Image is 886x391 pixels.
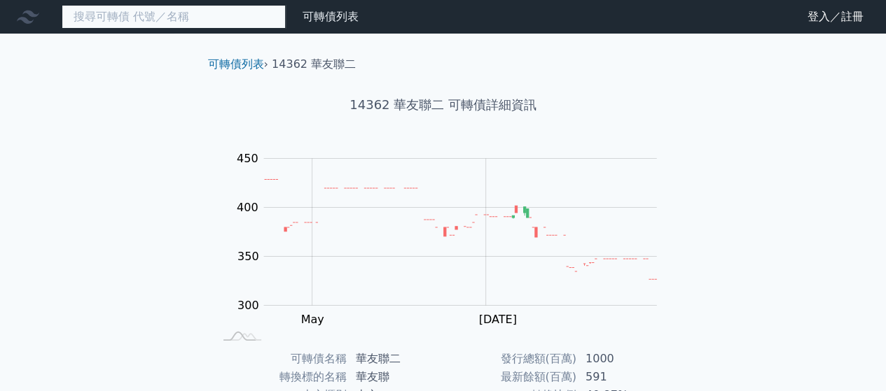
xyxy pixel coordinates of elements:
td: 轉換標的名稱 [214,368,347,386]
tspan: May [300,313,324,326]
a: 可轉債列表 [208,57,264,71]
div: 聊天小工具 [816,324,886,391]
g: Chart [229,152,677,355]
h1: 14362 華友聯二 可轉債詳細資訊 [197,95,690,115]
a: 可轉債列表 [303,10,359,23]
td: 發行總額(百萬) [443,350,577,368]
tspan: 450 [237,152,258,165]
td: 1000 [577,350,673,368]
tspan: 300 [237,299,259,312]
td: 591 [577,368,673,386]
tspan: 400 [237,201,258,214]
td: 最新餘額(百萬) [443,368,577,386]
tspan: [DATE] [478,313,516,326]
td: 可轉債名稱 [214,350,347,368]
li: 14362 華友聯二 [272,56,356,73]
iframe: Chat Widget [816,324,886,391]
td: 華友聯二 [347,350,443,368]
li: › [208,56,268,73]
tspan: 350 [237,250,259,263]
td: 華友聯 [347,368,443,386]
g: Series [264,180,656,280]
input: 搜尋可轉債 代號／名稱 [62,5,286,29]
a: 登入／註冊 [796,6,875,28]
